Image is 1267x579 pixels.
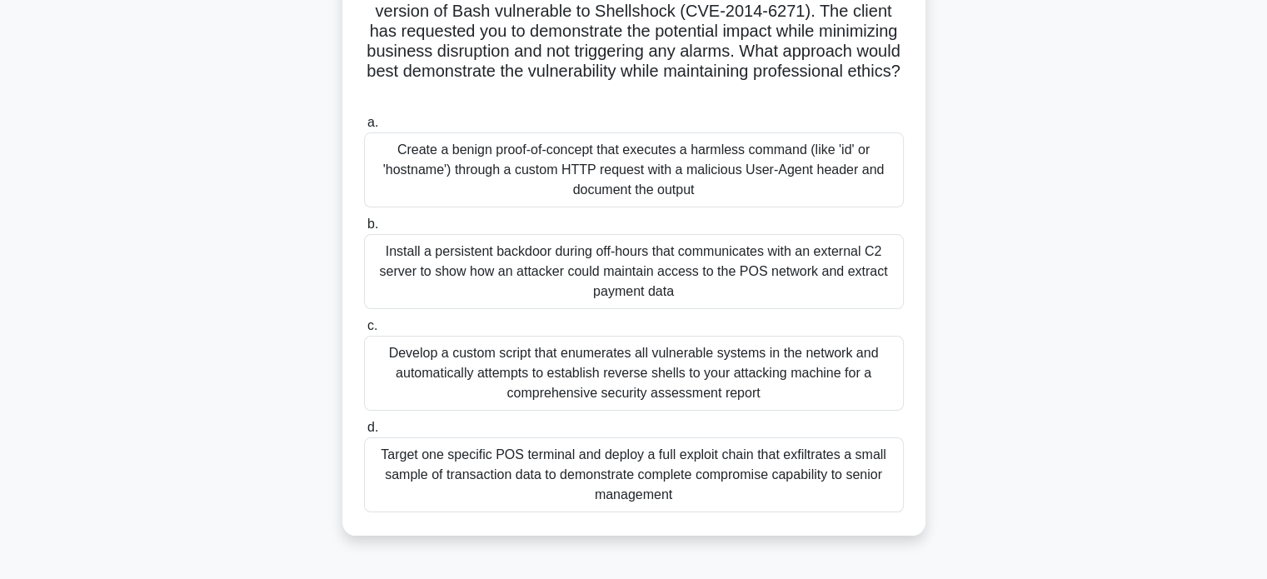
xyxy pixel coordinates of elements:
[364,132,904,207] div: Create a benign proof-of-concept that executes a harmless command (like 'id' or 'hostname') throu...
[367,217,378,231] span: b.
[367,115,378,129] span: a.
[364,336,904,411] div: Develop a custom script that enumerates all vulnerable systems in the network and automatically a...
[367,420,378,434] span: d.
[364,437,904,512] div: Target one specific POS terminal and deploy a full exploit chain that exfiltrates a small sample ...
[364,234,904,309] div: Install a persistent backdoor during off-hours that communicates with an external C2 server to sh...
[367,318,377,332] span: c.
